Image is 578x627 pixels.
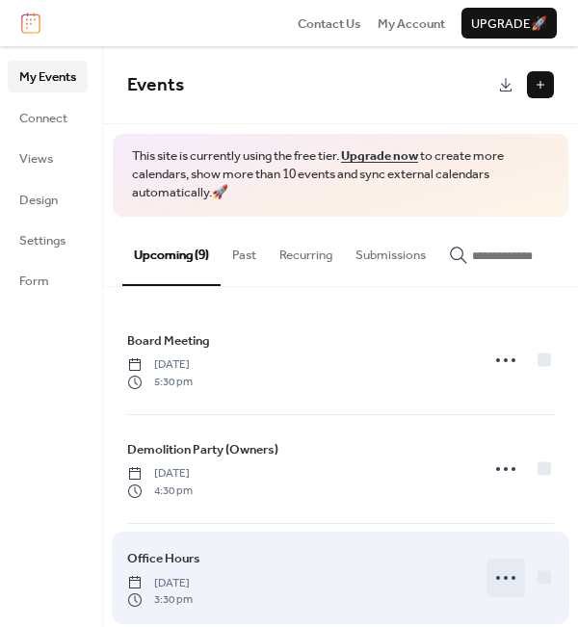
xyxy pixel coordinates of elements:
span: [DATE] [127,356,193,374]
span: Views [19,149,53,169]
button: Submissions [344,217,437,284]
span: [DATE] [127,575,193,592]
a: Views [8,143,88,173]
a: Upgrade now [341,144,418,169]
button: Upgrade🚀 [461,8,557,39]
span: Form [19,272,49,291]
span: 5:30 pm [127,374,193,391]
span: Contact Us [298,14,361,34]
span: Settings [19,231,66,250]
a: Settings [8,224,88,255]
a: My Account [378,13,445,33]
a: Connect [8,102,88,133]
span: 3:30 pm [127,591,193,609]
a: Contact Us [298,13,361,33]
span: This site is currently using the free tier. to create more calendars, show more than 10 events an... [132,147,549,202]
span: Connect [19,109,67,128]
span: Upgrade 🚀 [471,14,547,34]
a: Demolition Party (Owners) [127,439,278,460]
span: [DATE] [127,465,193,483]
a: My Events [8,61,88,91]
span: My Account [378,14,445,34]
button: Recurring [268,217,344,284]
a: Office Hours [127,548,200,569]
button: Upcoming (9) [122,217,221,286]
button: Past [221,217,268,284]
span: Design [19,191,58,210]
a: Board Meeting [127,330,210,352]
span: Events [127,67,184,103]
a: Form [8,265,88,296]
span: 4:30 pm [127,483,193,500]
span: My Events [19,67,76,87]
img: logo [21,13,40,34]
span: Office Hours [127,549,200,568]
a: Design [8,184,88,215]
span: Board Meeting [127,331,210,351]
span: Demolition Party (Owners) [127,440,278,459]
